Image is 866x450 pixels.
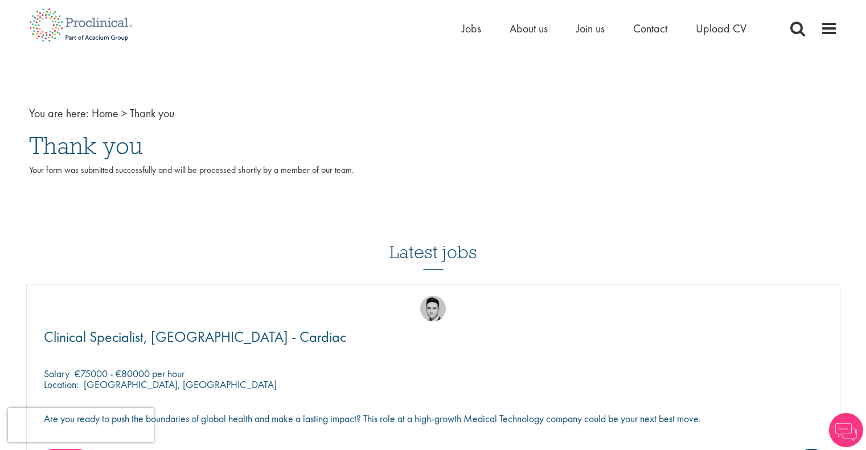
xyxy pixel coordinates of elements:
[633,21,667,36] a: Contact
[44,413,823,424] p: Are you ready to push the boundaries of global health and make a lasting impact? This role at a h...
[75,367,184,380] p: €75000 - €80000 per hour
[29,130,143,161] span: Thank you
[420,296,446,321] img: Connor Lynes
[829,413,863,447] img: Chatbot
[44,367,69,380] span: Salary
[121,106,127,121] span: >
[130,106,174,121] span: Thank you
[696,21,746,36] a: Upload CV
[44,330,823,344] a: Clinical Specialist, [GEOGRAPHIC_DATA] - Cardiac
[44,327,346,346] span: Clinical Specialist, [GEOGRAPHIC_DATA] - Cardiac
[84,378,277,391] p: [GEOGRAPHIC_DATA], [GEOGRAPHIC_DATA]
[44,378,79,391] span: Location:
[576,21,605,36] a: Join us
[510,21,548,36] a: About us
[462,21,481,36] a: Jobs
[29,164,838,190] p: Your form was submitted successfully and will be processed shortly by a member of our team.
[8,408,154,442] iframe: reCAPTCHA
[389,214,477,270] h3: Latest jobs
[92,106,118,121] a: breadcrumb link
[29,106,89,121] span: You are here:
